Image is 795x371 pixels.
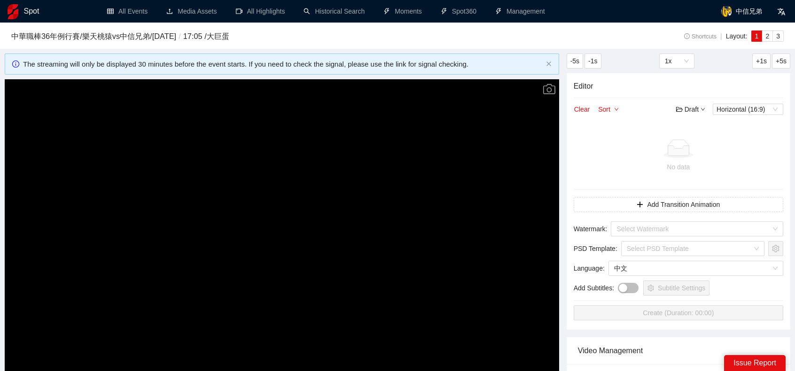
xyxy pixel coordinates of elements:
span: / [176,32,183,40]
img: logo [8,4,18,19]
span: 2 [765,32,769,40]
h3: 中華職棒36年例行賽 / 樂天桃猿 vs 中信兄弟 / [DATE] 17:05 / 大巨蛋 [11,30,629,43]
button: +1s [752,53,771,68]
span: +1s [756,56,767,66]
div: Issue Report [724,355,786,371]
span: down [701,107,705,112]
span: folder-open [676,106,683,113]
span: info-circle [684,33,690,39]
span: Horizontal (16:9) [717,104,779,114]
button: +5s [772,53,790,68]
button: plusAdd Transition Animation [574,197,783,212]
span: plus [637,201,643,209]
div: Draft [676,104,705,114]
span: down [614,107,619,113]
button: settingSubtitle Settings [643,280,709,295]
span: -5s [570,56,579,66]
button: -5s [567,53,583,68]
a: thunderboltSpot360 [441,8,476,15]
button: Create (Duration: 00:00) [574,305,783,320]
button: -1s [585,53,601,68]
span: 1x [665,54,689,68]
span: Shortcuts [684,33,717,40]
span: | [720,32,722,40]
span: +5s [776,56,787,66]
a: thunderboltManagement [495,8,545,15]
span: info-circle [12,61,19,68]
a: video-cameraAll Highlights [236,8,285,15]
a: searchHistorical Search [304,8,365,15]
a: uploadMedia Assets [166,8,217,15]
div: Video Management [578,337,779,364]
a: tableAll Events [107,8,148,15]
button: close [546,61,552,67]
span: Add Subtitles : [574,283,614,293]
span: PSD Template : [574,243,617,254]
span: 3 [776,32,780,40]
span: 1 [755,32,759,40]
button: Sortdown [598,104,619,115]
span: Language : [574,263,605,273]
button: setting [768,241,783,256]
h4: Editor [574,80,783,92]
span: -1s [588,56,597,66]
div: The streaming will only be displayed 30 minutes before the event starts. If you need to check the... [23,59,542,70]
span: 中文 [614,261,778,275]
img: avatar [721,6,732,17]
a: thunderboltMoments [383,8,422,15]
button: Clear [574,104,590,115]
div: No data [577,162,779,172]
span: Watermark : [574,224,608,234]
span: Layout: [726,32,748,40]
